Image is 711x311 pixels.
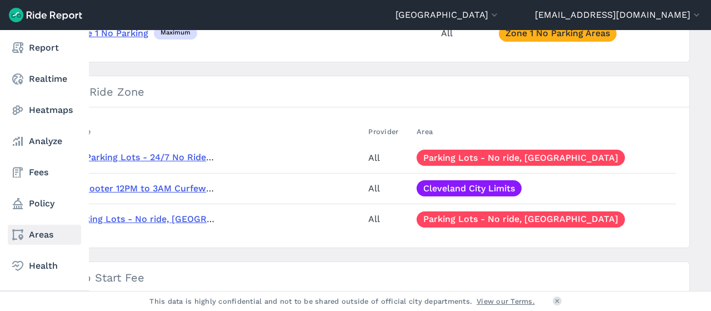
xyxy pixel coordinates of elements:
[364,121,412,142] th: Provider
[417,180,522,196] a: Cleveland City Limits
[368,211,408,227] div: All
[441,25,490,41] div: All
[368,180,408,196] div: All
[417,150,625,166] a: Parking Lots - No ride, [GEOGRAPHIC_DATA]
[9,8,82,22] img: Ride Report
[417,211,625,228] a: Parking Lots - No ride, [GEOGRAPHIC_DATA]
[8,69,81,89] a: Realtime
[477,296,535,307] a: View our Terms.
[499,26,617,42] a: Zone 1 No Parking Areas
[8,225,81,245] a: Areas
[71,121,364,142] th: Name
[57,262,689,293] h3: Trip Start Fee
[8,162,81,182] a: Fees
[412,121,676,142] th: Area
[8,131,81,151] a: Analyze
[154,27,197,40] div: maximum
[395,8,500,22] button: [GEOGRAPHIC_DATA]
[71,152,303,162] a: DT Parking Lots - 24/7 No Ride [GEOGRAPHIC_DATA]
[368,150,408,166] div: All
[71,214,266,224] a: Parking Lots - No ride, [GEOGRAPHIC_DATA]
[8,256,81,276] a: Health
[71,28,148,38] a: Zone 1 No Parking
[8,38,81,58] a: Report
[71,183,258,194] a: E-scooter 12PM to 3AM Curfew - No Riding
[535,8,702,22] button: [EMAIL_ADDRESS][DOMAIN_NAME]
[57,76,689,107] h3: No Ride Zone
[8,100,81,120] a: Heatmaps
[8,194,81,214] a: Policy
